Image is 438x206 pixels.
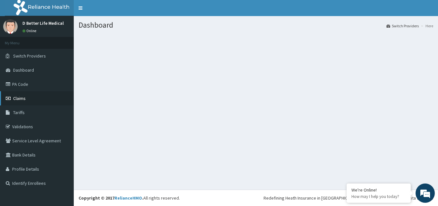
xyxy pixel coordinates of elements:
a: Switch Providers [386,23,419,29]
img: User Image [3,19,18,34]
div: Redefining Heath Insurance in [GEOGRAPHIC_DATA] using Telemedicine and Data Science! [264,195,433,201]
span: Tariffs [13,110,25,115]
span: Dashboard [13,67,34,73]
footer: All rights reserved. [74,190,438,206]
div: We're Online! [351,187,406,193]
span: Claims [13,95,26,101]
p: How may I help you today? [351,194,406,199]
a: Online [22,29,38,33]
span: Switch Providers [13,53,46,59]
p: D Better Life Medical [22,21,64,25]
h1: Dashboard [79,21,433,29]
li: Here [419,23,433,29]
a: RelianceHMO [114,195,142,201]
strong: Copyright © 2017 . [79,195,143,201]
